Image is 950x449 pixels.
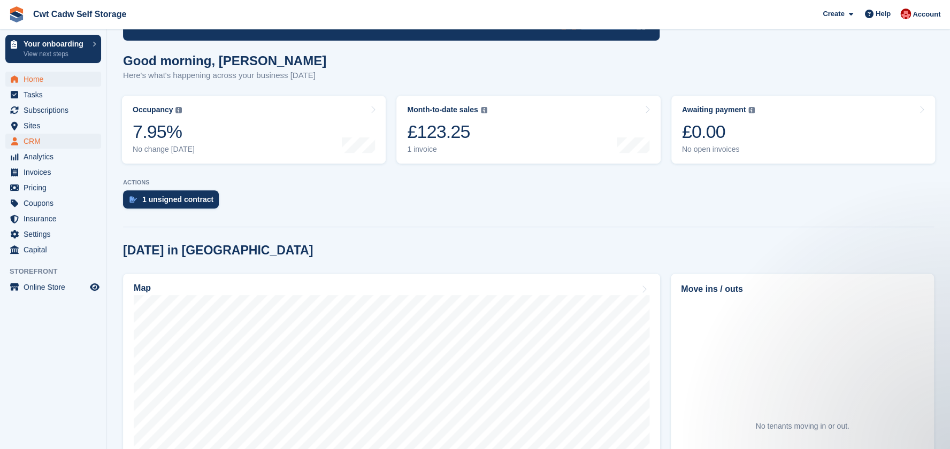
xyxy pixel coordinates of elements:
p: View next steps [24,49,87,59]
a: menu [5,165,101,180]
a: menu [5,103,101,118]
img: Rhian Davies [900,9,911,19]
h1: Good morning, [PERSON_NAME] [123,53,326,68]
a: menu [5,118,101,133]
div: No open invoices [682,145,755,154]
div: Awaiting payment [682,105,746,114]
div: Month-to-date sales [407,105,478,114]
div: 1 unsigned contract [142,195,213,204]
img: contract_signature_icon-13c848040528278c33f63329250d36e43548de30e8caae1d1a13099fd9432cc5.svg [129,196,137,203]
img: stora-icon-8386f47178a22dfd0bd8f6a31ec36ba5ce8667c1dd55bd0f319d3a0aa187defe.svg [9,6,25,22]
span: Storefront [10,266,106,277]
a: Awaiting payment £0.00 No open invoices [671,96,935,164]
span: CRM [24,134,88,149]
span: Invoices [24,165,88,180]
span: Pricing [24,180,88,195]
div: £123.25 [407,121,487,143]
a: menu [5,280,101,295]
img: icon-info-grey-7440780725fd019a000dd9b08b2336e03edf1995a4989e88bcd33f0948082b44.svg [481,107,487,113]
a: Occupancy 7.95% No change [DATE] [122,96,386,164]
p: Here's what's happening across your business [DATE] [123,69,326,82]
span: Help [876,9,891,19]
span: Subscriptions [24,103,88,118]
h2: Move ins / outs [681,283,924,296]
span: Coupons [24,196,88,211]
span: Online Store [24,280,88,295]
h2: [DATE] in [GEOGRAPHIC_DATA] [123,243,313,258]
span: Analytics [24,149,88,164]
span: Create [823,9,844,19]
span: Account [913,9,940,20]
div: 7.95% [133,121,195,143]
a: menu [5,180,101,195]
span: Home [24,72,88,87]
div: Occupancy [133,105,173,114]
a: menu [5,149,101,164]
a: Month-to-date sales £123.25 1 invoice [396,96,660,164]
a: menu [5,196,101,211]
div: No tenants moving in or out. [755,421,849,432]
img: icon-info-grey-7440780725fd019a000dd9b08b2336e03edf1995a4989e88bcd33f0948082b44.svg [175,107,182,113]
img: icon-info-grey-7440780725fd019a000dd9b08b2336e03edf1995a4989e88bcd33f0948082b44.svg [748,107,755,113]
a: menu [5,87,101,102]
div: 1 invoice [407,145,487,154]
a: Cwt Cadw Self Storage [29,5,131,23]
a: Preview store [88,281,101,293]
h2: Map [134,283,151,293]
span: Sites [24,118,88,133]
p: Your onboarding [24,40,87,48]
a: 1 unsigned contract [123,190,224,214]
a: menu [5,72,101,87]
span: Capital [24,242,88,257]
a: menu [5,134,101,149]
span: Settings [24,227,88,242]
a: menu [5,227,101,242]
span: Tasks [24,87,88,102]
div: No change [DATE] [133,145,195,154]
a: menu [5,211,101,226]
a: menu [5,242,101,257]
div: £0.00 [682,121,755,143]
p: ACTIONS [123,179,934,186]
a: Your onboarding View next steps [5,35,101,63]
span: Insurance [24,211,88,226]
